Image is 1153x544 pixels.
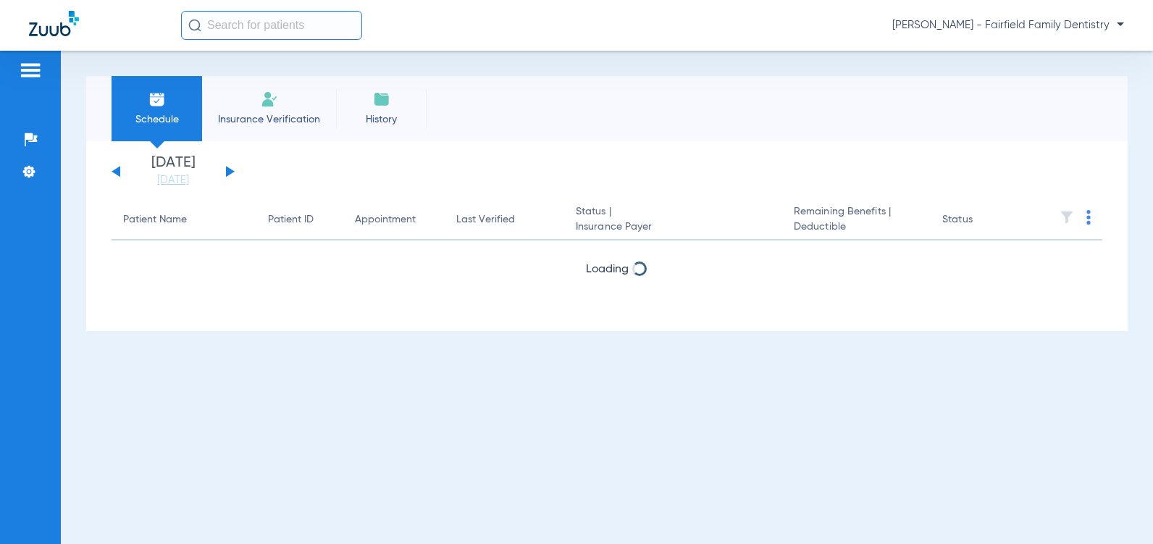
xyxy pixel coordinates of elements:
[931,200,1028,240] th: Status
[782,200,931,240] th: Remaining Benefits |
[456,212,515,227] div: Last Verified
[268,212,314,227] div: Patient ID
[355,212,416,227] div: Appointment
[130,173,217,188] a: [DATE]
[576,219,771,235] span: Insurance Payer
[123,212,245,227] div: Patient Name
[122,112,191,127] span: Schedule
[347,112,416,127] span: History
[213,112,325,127] span: Insurance Verification
[130,156,217,188] li: [DATE]
[181,11,362,40] input: Search for patients
[456,212,553,227] div: Last Verified
[373,91,390,108] img: History
[892,18,1124,33] span: [PERSON_NAME] - Fairfield Family Dentistry
[586,264,629,275] span: Loading
[268,212,332,227] div: Patient ID
[261,91,278,108] img: Manual Insurance Verification
[188,19,201,32] img: Search Icon
[123,212,187,227] div: Patient Name
[148,91,166,108] img: Schedule
[29,11,79,36] img: Zuub Logo
[19,62,42,79] img: hamburger-icon
[355,212,433,227] div: Appointment
[794,219,919,235] span: Deductible
[564,200,782,240] th: Status |
[1060,210,1074,225] img: filter.svg
[1086,210,1091,225] img: group-dot-blue.svg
